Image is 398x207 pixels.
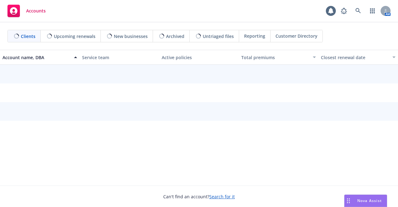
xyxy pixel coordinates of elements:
[82,54,157,61] div: Service team
[345,195,352,207] div: Drag to move
[2,54,70,61] div: Account name, DBA
[21,33,35,40] span: Clients
[318,50,398,65] button: Closest renewal date
[159,50,239,65] button: Active policies
[80,50,159,65] button: Service team
[244,33,265,39] span: Reporting
[5,2,48,20] a: Accounts
[209,194,235,200] a: Search for it
[26,8,46,13] span: Accounts
[166,33,184,40] span: Archived
[239,50,318,65] button: Total premiums
[366,5,379,17] a: Switch app
[241,54,309,61] div: Total premiums
[344,195,387,207] button: Nova Assist
[203,33,234,40] span: Untriaged files
[114,33,148,40] span: New businesses
[162,54,236,61] div: Active policies
[352,5,364,17] a: Search
[163,193,235,200] span: Can't find an account?
[54,33,95,40] span: Upcoming renewals
[275,33,317,39] span: Customer Directory
[357,198,382,203] span: Nova Assist
[321,54,389,61] div: Closest renewal date
[338,5,350,17] a: Report a Bug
